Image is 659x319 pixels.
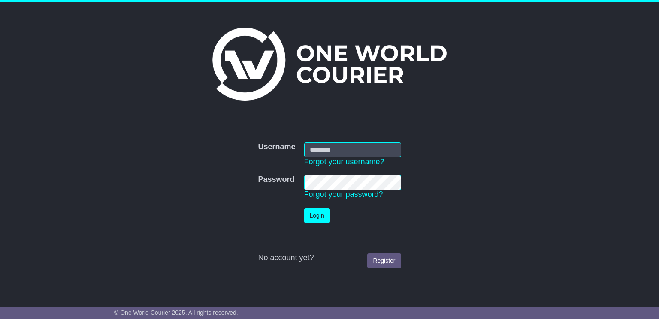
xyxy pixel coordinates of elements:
[258,142,295,152] label: Username
[114,309,238,316] span: © One World Courier 2025. All rights reserved.
[258,253,401,263] div: No account yet?
[367,253,401,268] a: Register
[304,157,384,166] a: Forgot your username?
[304,208,330,223] button: Login
[304,190,383,199] a: Forgot your password?
[258,175,294,184] label: Password
[212,28,447,101] img: One World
